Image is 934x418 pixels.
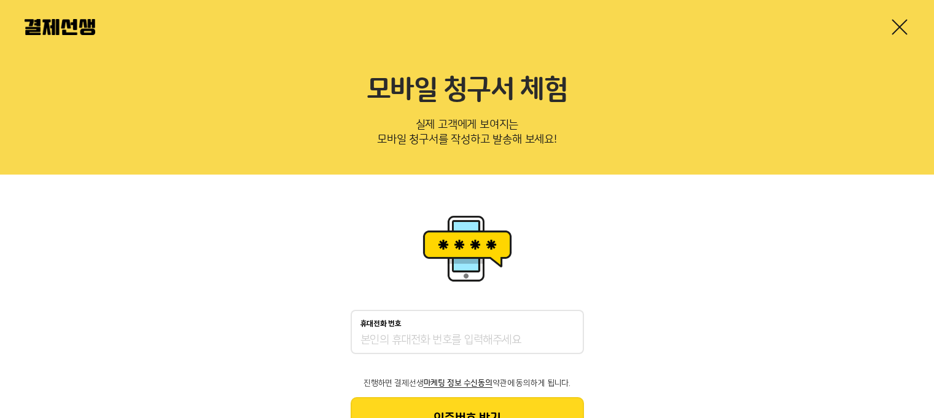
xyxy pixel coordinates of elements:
[25,74,909,107] h2: 모바일 청구서 체험
[25,114,909,155] p: 실제 고객에게 보여지는 모바일 청구서를 작성하고 발송해 보세요!
[351,379,584,387] p: 진행하면 결제선생 약관에 동의하게 됩니다.
[360,320,402,328] p: 휴대전화 번호
[360,333,574,348] input: 휴대전화 번호
[25,19,95,35] img: 결제선생
[418,211,516,285] img: 휴대폰인증 이미지
[424,379,492,387] span: 마케팅 정보 수신동의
